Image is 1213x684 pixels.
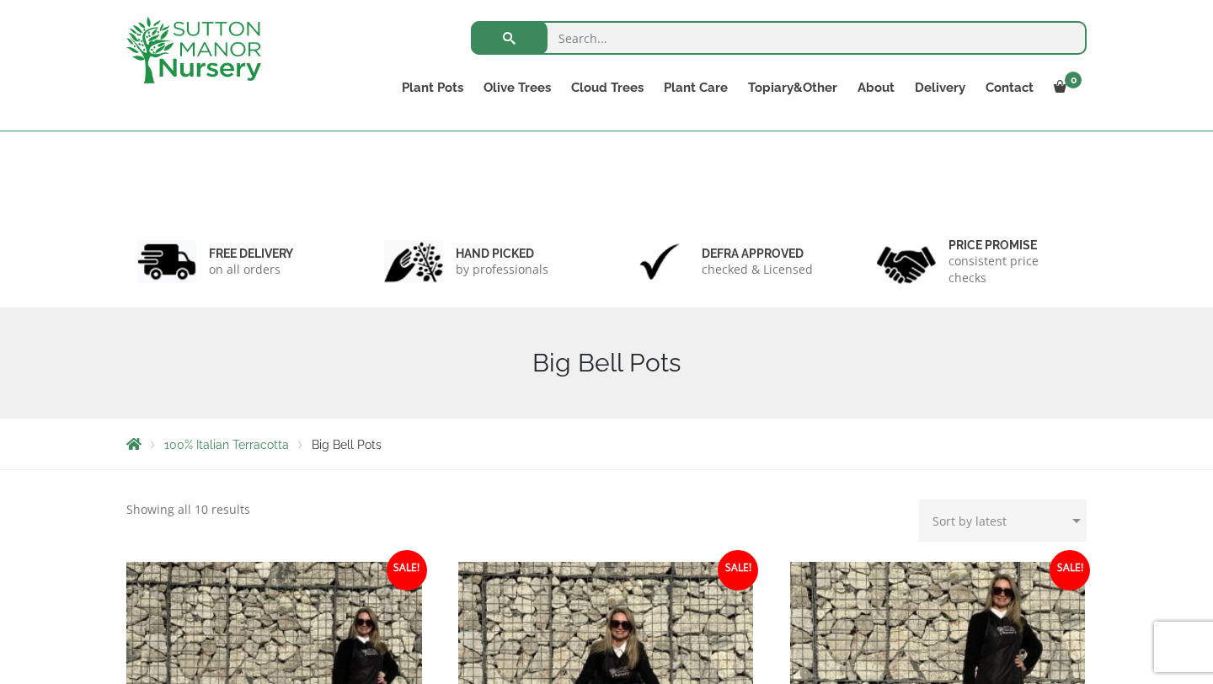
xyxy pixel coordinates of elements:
[387,550,427,590] span: Sale!
[471,21,1087,55] input: Search...
[473,76,561,99] a: Olive Trees
[561,76,654,99] a: Cloud Trees
[702,261,813,278] p: checked & Licensed
[392,76,473,99] a: Plant Pots
[312,438,382,452] span: Big Bell Pots
[1065,72,1082,88] span: 0
[975,76,1044,99] a: Contact
[456,261,548,278] p: by professionals
[126,348,1087,378] h1: Big Bell Pots
[738,76,847,99] a: Topiary&Other
[209,246,293,261] h6: FREE DELIVERY
[948,253,1077,286] p: consistent price checks
[905,76,975,99] a: Delivery
[877,236,936,287] img: 4.jpg
[137,240,196,283] img: 1.jpg
[164,438,289,452] a: 100% Italian Terracotta
[847,76,905,99] a: About
[126,17,261,83] img: logo
[1050,550,1090,590] span: Sale!
[209,261,293,278] p: on all orders
[919,500,1087,542] select: Shop order
[126,437,1087,451] nav: Breadcrumbs
[718,550,758,590] span: Sale!
[654,76,738,99] a: Plant Care
[702,246,813,261] h6: Defra approved
[630,240,689,283] img: 3.jpg
[384,240,443,283] img: 2.jpg
[456,246,548,261] h6: hand picked
[126,500,250,520] p: Showing all 10 results
[1044,76,1087,99] a: 0
[948,238,1077,253] h6: Price promise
